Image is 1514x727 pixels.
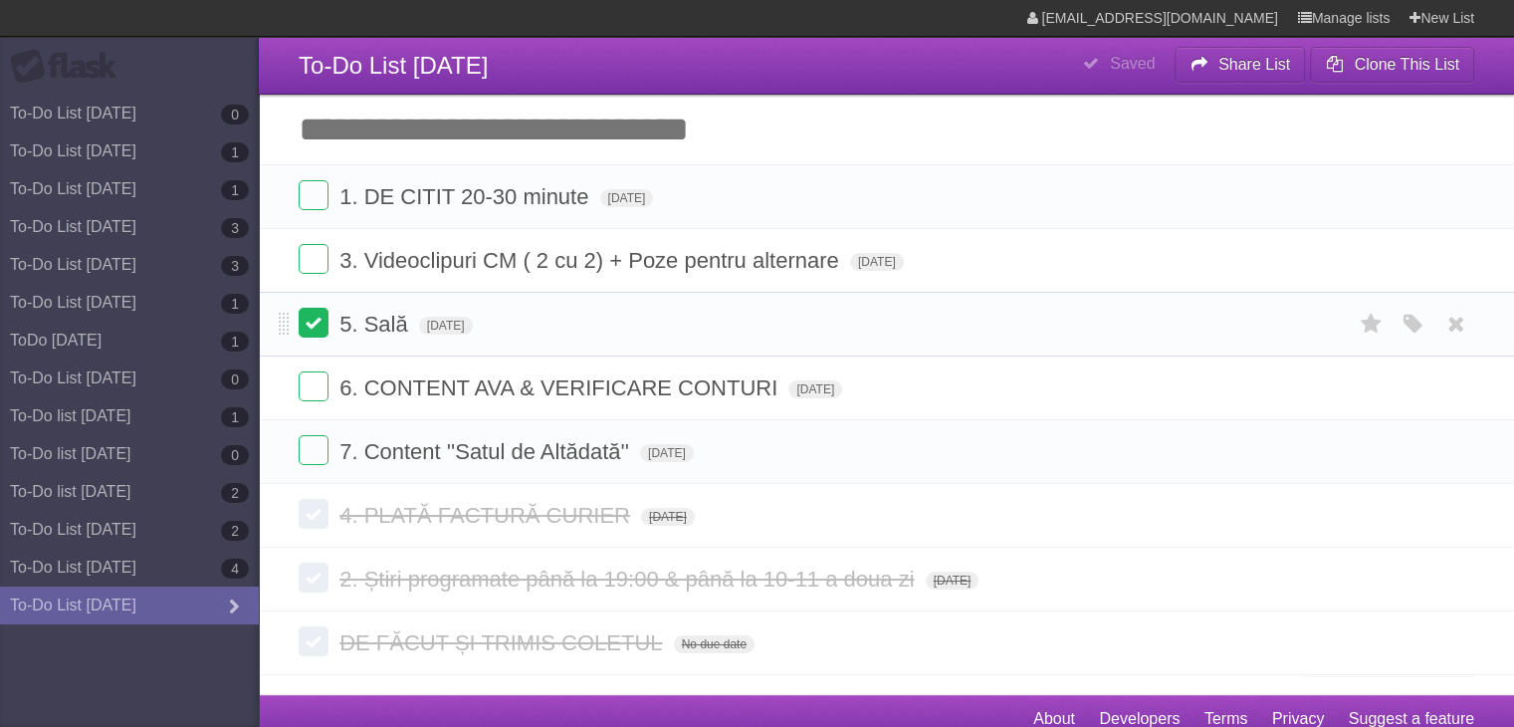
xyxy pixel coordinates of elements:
b: Saved [1110,55,1155,72]
b: 1 [221,142,249,162]
label: Done [299,308,328,338]
b: 4 [221,559,249,579]
span: 7. Content ''Satul de Altădată'' [339,439,634,464]
label: Done [299,244,328,274]
label: Done [299,626,328,656]
b: 1 [221,294,249,314]
label: Done [299,435,328,465]
label: Done [299,180,328,210]
span: No due date [674,635,755,653]
b: 1 [221,407,249,427]
div: Flask [10,49,129,85]
b: 0 [221,369,249,389]
span: [DATE] [641,508,695,526]
span: DE FĂCUT ȘI TRIMIS COLETUL [339,630,667,655]
b: 1 [221,180,249,200]
b: 2 [221,521,249,541]
span: 5. Sală [339,312,413,337]
b: 0 [221,105,249,124]
span: To-Do List [DATE] [299,52,488,79]
span: [DATE] [850,253,904,271]
span: 2. Știri programate până la 19:00 & până la 10-11 a doua zi [339,567,919,592]
span: [DATE] [600,189,654,207]
label: Done [299,499,328,529]
b: 3 [221,256,249,276]
b: 2 [221,483,249,503]
label: Done [299,563,328,593]
span: [DATE] [926,572,979,590]
button: Share List [1175,47,1306,83]
span: [DATE] [788,380,842,398]
span: 3. Videoclipuri CM ( 2 cu 2) + Poze pentru alternare [339,248,844,273]
span: 4. PLATĂ FACTURĂ CURIER [339,503,635,528]
button: Clone This List [1310,47,1474,83]
b: Share List [1218,56,1290,73]
span: 1. DE CITIT 20-30 minute [339,184,593,209]
label: Star task [1353,308,1391,341]
span: [DATE] [419,317,473,335]
b: Clone This List [1354,56,1459,73]
span: 6. CONTENT AVA & VERIFICARE CONTURI [339,375,782,400]
b: 1 [221,332,249,352]
b: 3 [221,218,249,238]
b: 0 [221,445,249,465]
span: [DATE] [640,444,694,462]
label: Done [299,371,328,401]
